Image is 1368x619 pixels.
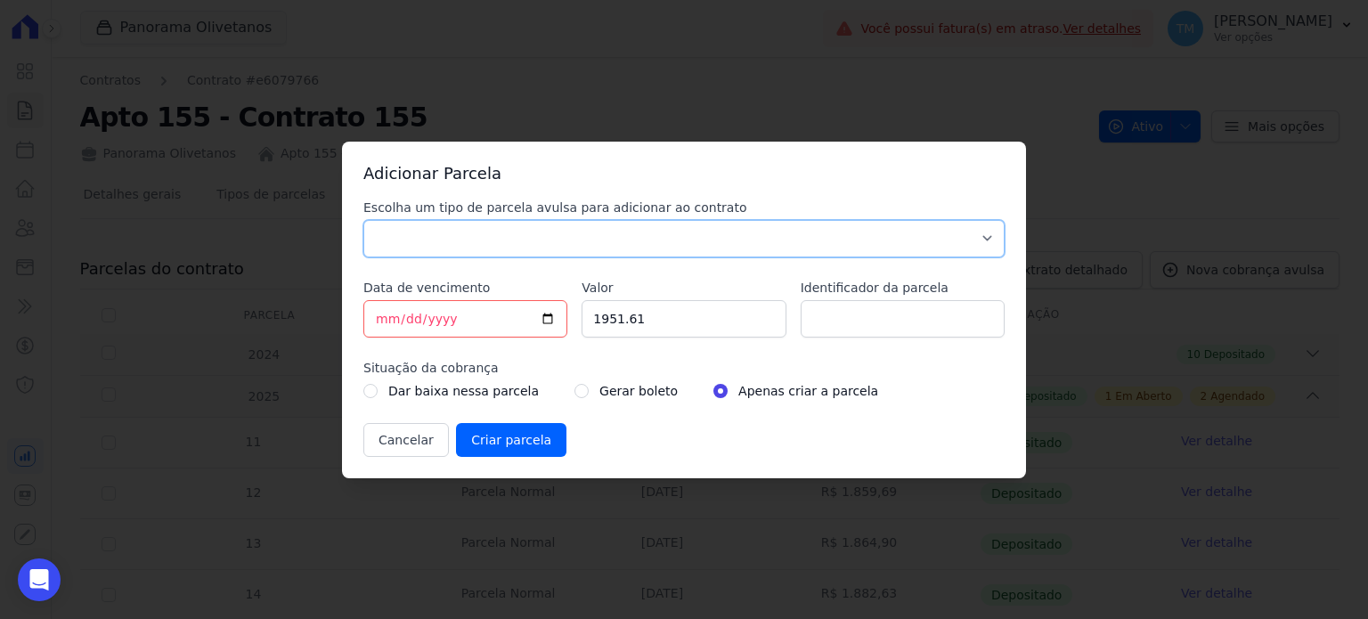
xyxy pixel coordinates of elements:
[363,279,567,297] label: Data de vencimento
[363,163,1005,184] h3: Adicionar Parcela
[582,279,786,297] label: Valor
[801,279,1005,297] label: Identificador da parcela
[599,380,678,402] label: Gerar boleto
[363,359,1005,377] label: Situação da cobrança
[388,380,539,402] label: Dar baixa nessa parcela
[18,558,61,601] div: Open Intercom Messenger
[363,199,1005,216] label: Escolha um tipo de parcela avulsa para adicionar ao contrato
[456,423,566,457] input: Criar parcela
[363,423,449,457] button: Cancelar
[738,380,878,402] label: Apenas criar a parcela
